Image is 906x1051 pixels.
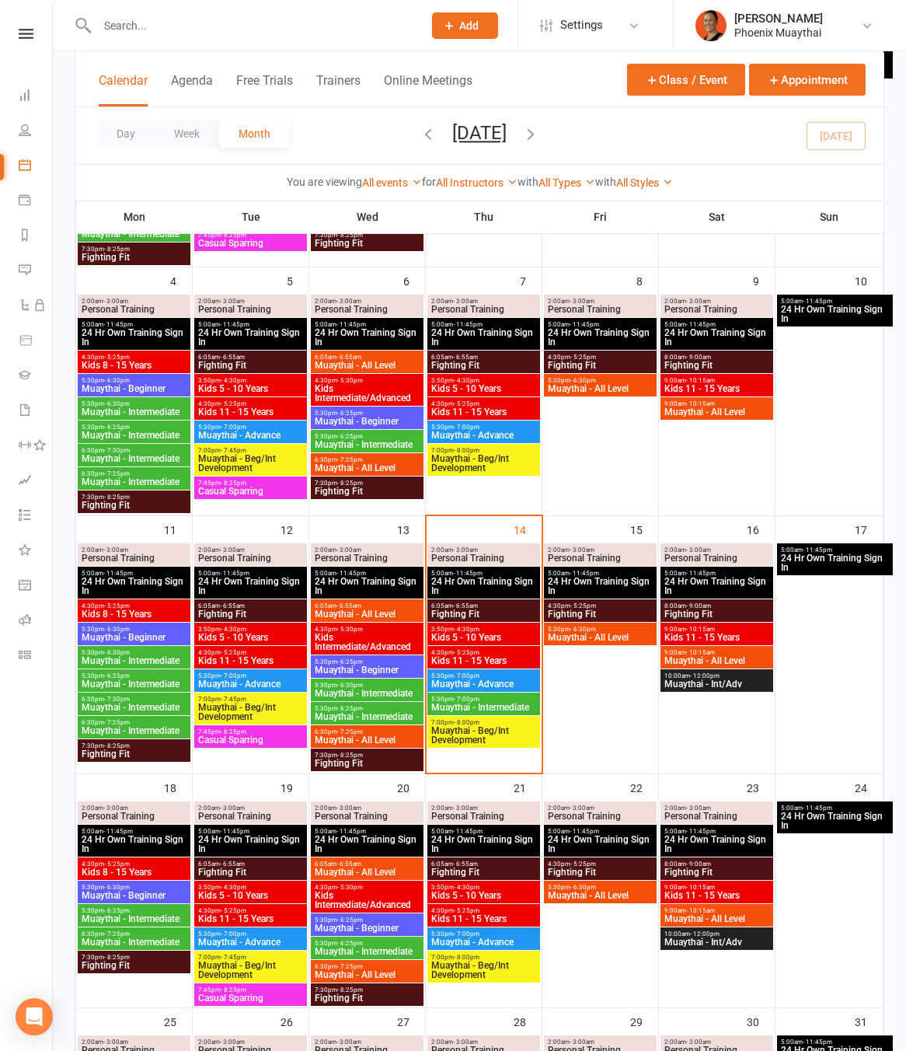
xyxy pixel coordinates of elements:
th: Sun [775,201,883,233]
span: 5:30pm [547,377,653,384]
span: 5:00am [81,321,187,328]
span: 7:00pm [197,447,304,454]
span: Muaythai - Beginner [314,665,420,675]
th: Thu [426,201,542,233]
strong: with [595,176,616,188]
span: Muaythai - All Level [664,656,770,665]
span: 4:30pm [430,649,537,656]
span: Fighting Fit [81,501,187,510]
span: Personal Training [197,553,304,563]
span: Personal Training [547,305,653,314]
span: - 6:55am [453,602,478,609]
span: Settings [560,8,603,43]
span: Fighting Fit [314,239,420,248]
span: - 11:45pm [686,570,716,577]
a: Class kiosk mode [19,639,54,674]
span: 7:30pm [314,232,420,239]
span: 5:30pm [430,424,537,431]
span: - 6:55am [336,354,361,361]
span: - 5:30pm [337,626,363,633]
a: Roll call kiosk mode [19,604,54,639]
span: 6:30pm [81,470,187,477]
strong: You are viewing [287,176,362,188]
span: Muaythai - Advance [430,679,537,689]
span: Muaythai - Intermediate [81,477,187,487]
span: - 8:25pm [104,494,130,501]
span: - 10:15am [686,377,715,384]
span: 6:05am [314,354,420,361]
span: Fighting Fit [547,361,653,370]
span: 7:45pm [197,232,304,239]
span: Muaythai - Beg/Int Development [197,454,304,473]
span: - 3:00am [336,546,361,553]
span: - 10:15am [686,649,715,656]
span: 4:30pm [81,602,187,609]
span: Muaythai - Intermediate [81,679,187,689]
a: Product Sales [19,324,54,359]
span: - 11:45pm [336,321,366,328]
span: - 4:30pm [454,626,479,633]
span: 4:30pm [314,377,420,384]
div: 16 [747,516,775,542]
span: - 5:25pm [221,400,246,407]
span: - 11:45pm [103,570,133,577]
span: 7:30pm [314,480,420,487]
th: Mon [76,201,193,233]
strong: with [517,176,538,188]
span: - 11:45pm [803,546,832,553]
button: Free Trials [236,73,293,106]
span: 5:00am [197,321,304,328]
a: General attendance kiosk mode [19,569,54,604]
div: 17 [855,516,883,542]
span: - 11:45pm [453,321,483,328]
span: Kids 8 - 15 Years [81,609,187,619]
button: Week [155,120,219,148]
span: Personal Training [430,305,537,314]
span: Muaythai - Intermediate [81,407,187,417]
span: - 5:30pm [337,377,363,384]
div: 6 [403,267,425,293]
span: Muaythai - Advance [197,679,304,689]
span: 9:00am [664,400,770,407]
span: 3:50pm [430,377,537,384]
span: Muaythai - Intermediate [314,440,420,449]
span: 8:00am [664,602,770,609]
span: 24 Hr Own Training Sign In [314,328,420,347]
button: [DATE] [452,122,507,144]
span: - 4:30pm [454,377,479,384]
span: - 6:55am [453,354,478,361]
span: 7:45pm [197,480,304,487]
span: 5:30pm [81,626,187,633]
span: Personal Training [314,305,420,314]
span: - 6:30pm [337,682,363,689]
a: Dashboard [19,79,54,114]
a: All Instructors [436,176,517,189]
span: - 6:30pm [104,400,130,407]
span: - 9:00am [686,602,711,609]
button: Add [432,12,498,39]
span: 3:50pm [430,626,537,633]
span: Fighting Fit [197,609,304,619]
span: 2:00am [664,546,770,553]
span: 4:30pm [547,354,653,361]
span: - 3:00am [220,298,245,305]
span: - 11:45pm [103,321,133,328]
span: 5:30pm [547,626,653,633]
span: - 6:55am [220,354,245,361]
span: Muaythai - Intermediate [314,689,420,698]
th: Tue [193,201,309,233]
span: Muaythai - Advance [430,431,537,440]
span: Muaythai - Int/Adv [664,679,770,689]
span: 5:30pm [81,649,187,656]
span: Personal Training [197,305,304,314]
span: 7:30pm [81,246,187,253]
span: 4:30pm [547,602,653,609]
span: - 11:45pm [570,570,599,577]
div: 13 [397,516,425,542]
span: 24 Hr Own Training Sign In [430,577,537,595]
span: Muaythai - All Level [547,633,653,642]
span: Kids 5 - 10 Years [430,384,537,393]
span: - 3:00am [103,298,128,305]
span: - 4:30pm [221,377,246,384]
span: - 11:45pm [570,321,599,328]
